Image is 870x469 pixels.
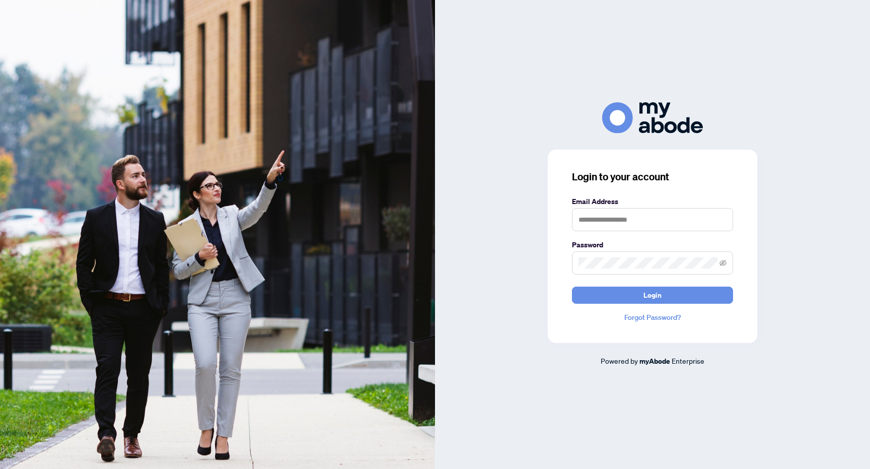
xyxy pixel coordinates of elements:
[719,259,727,266] span: eye-invisible
[601,356,638,365] span: Powered by
[672,356,704,365] span: Enterprise
[572,239,733,250] label: Password
[572,196,733,207] label: Email Address
[639,356,670,367] a: myAbode
[572,312,733,323] a: Forgot Password?
[572,170,733,184] h3: Login to your account
[643,287,662,303] span: Login
[572,287,733,304] button: Login
[602,102,703,133] img: ma-logo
